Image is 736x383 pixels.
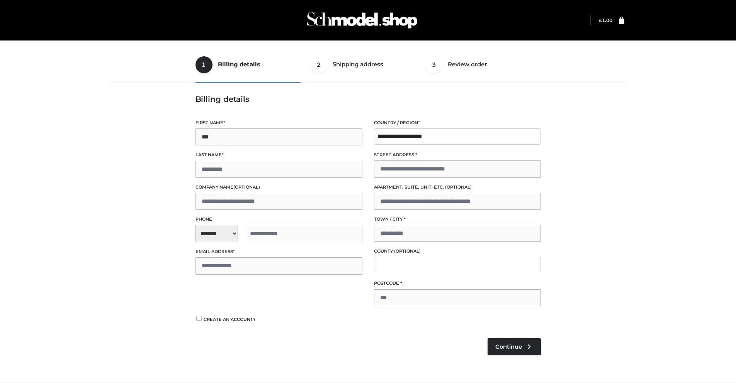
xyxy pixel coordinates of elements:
[488,338,541,355] a: Continue
[195,151,362,159] label: Last name
[445,184,472,190] span: (optional)
[195,94,541,104] h3: Billing details
[394,248,421,254] span: (optional)
[374,248,541,255] label: County
[374,184,541,191] label: Apartment, suite, unit, etc.
[599,17,602,23] span: £
[374,151,541,159] label: Street address
[195,316,202,321] input: Create an account?
[374,119,541,127] label: Country / Region
[233,184,260,190] span: (optional)
[599,17,612,23] bdi: 1.00
[495,343,522,350] span: Continue
[204,317,256,322] span: Create an account?
[374,280,541,287] label: Postcode
[195,119,362,127] label: First name
[304,5,420,35] img: Schmodel Admin 964
[195,248,362,255] label: Email address
[195,216,362,223] label: Phone
[195,184,362,191] label: Company name
[374,216,541,223] label: Town / City
[599,17,612,23] a: £1.00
